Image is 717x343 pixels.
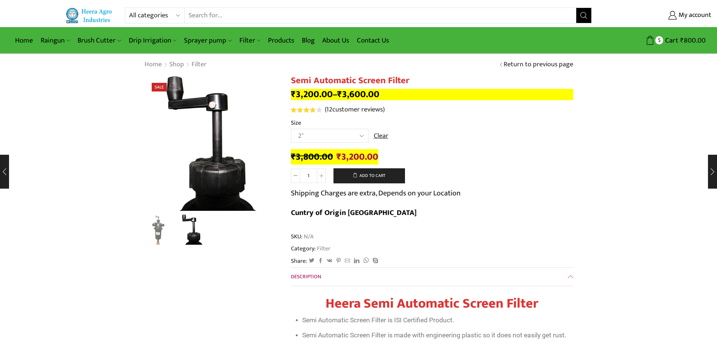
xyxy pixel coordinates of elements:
a: Return to previous page [504,60,573,70]
a: My account [603,9,711,22]
a: 5 Cart ₹800.00 [599,34,706,47]
span: ₹ [291,87,296,102]
bdi: 3,200.00 [336,149,378,165]
span: 5 [655,36,663,44]
input: Search for... [185,8,577,23]
span: Cart [663,35,678,46]
span: Description [291,272,321,281]
span: Category: [291,244,330,253]
a: About Us [318,32,353,49]
div: Rated 3.92 out of 5 [291,107,321,113]
p: – [291,89,573,100]
span: 12 [326,104,332,115]
span: Semi Automatic Screen Filter is ISI Certified Product. [302,316,454,324]
li: 2 / 2 [177,215,208,245]
span: Heera Semi Automatic Screen Filter [326,292,538,315]
span: 12 [291,107,323,113]
a: Sprayer pump [180,32,235,49]
a: Blog [298,32,318,49]
bdi: 3,600.00 [337,87,379,102]
img: Semi Automatic Screen Filter [142,215,174,246]
span: Semi Automatic Screen Filter is made with engineering plastic so it does not easily get rust. [302,331,566,339]
a: Shop [169,60,184,70]
span: My account [677,11,711,20]
div: 2 / 2 [144,75,280,211]
nav: Breadcrumb [144,60,207,70]
span: Share: [291,257,307,265]
span: ₹ [336,149,341,165]
button: Search button [576,8,591,23]
a: Home [144,60,162,70]
a: Drip Irrigation [125,32,180,49]
a: Raingun [37,32,74,49]
a: Description [291,268,573,286]
span: ₹ [337,87,342,102]
a: (12customer reviews) [325,105,385,115]
span: SKU: [291,232,573,241]
a: 2 [177,213,208,245]
button: Add to cart [333,168,405,183]
a: Products [264,32,298,49]
a: Clear options [374,131,388,141]
span: Rated out of 5 based on customer ratings [291,107,315,113]
li: 1 / 2 [142,215,174,245]
p: Shipping Charges are extra, Depends on your Location [291,187,461,199]
bdi: 3,200.00 [291,87,333,102]
label: Size [291,119,301,127]
span: ₹ [291,149,296,165]
h1: Semi Automatic Screen Filter [291,75,573,86]
bdi: 800.00 [680,35,706,46]
span: Sale [152,83,167,91]
a: Contact Us [353,32,393,49]
a: Filter [191,60,207,70]
input: Product quantity [300,169,317,183]
span: ₹ [680,35,684,46]
span: N/A [303,232,314,241]
a: Home [11,32,37,49]
a: Filter [236,32,264,49]
b: Cuntry of Origin [GEOGRAPHIC_DATA] [291,206,417,219]
bdi: 3,800.00 [291,149,333,165]
a: Brush Cutter [74,32,125,49]
a: Filter [316,244,330,253]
